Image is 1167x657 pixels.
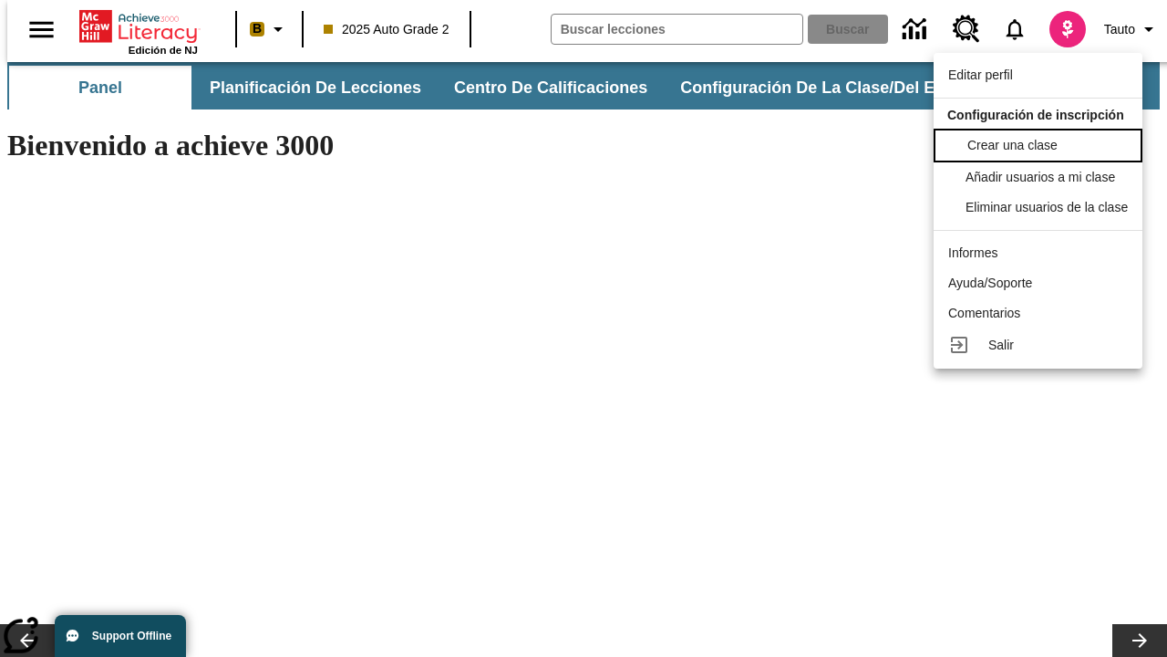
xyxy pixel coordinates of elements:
body: Máximo 600 caracteres [7,15,266,31]
span: Informes [948,245,997,260]
span: Crear una clase [967,138,1058,152]
span: Eliminar usuarios de la clase [966,200,1128,214]
span: Editar perfil [948,68,1013,82]
span: Ayuda/Soporte [948,276,1032,290]
span: Configuración de inscripción [947,108,1124,122]
span: Comentarios [948,306,1020,320]
span: Salir [988,338,1014,352]
span: Añadir usuarios a mi clase [966,170,1115,184]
